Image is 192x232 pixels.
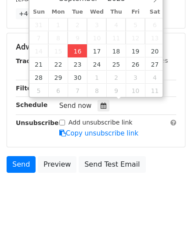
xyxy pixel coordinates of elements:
strong: Filters [16,85,38,92]
span: October 8, 2025 [87,84,106,97]
span: October 9, 2025 [106,84,126,97]
span: September 4, 2025 [106,18,126,31]
span: Sat [145,9,164,15]
span: September 17, 2025 [87,44,106,57]
span: October 5, 2025 [29,84,49,97]
span: September 16, 2025 [68,44,87,57]
span: September 27, 2025 [145,57,164,71]
span: September 10, 2025 [87,31,106,44]
span: September 24, 2025 [87,57,106,71]
span: September 30, 2025 [68,71,87,84]
span: September 15, 2025 [48,44,68,57]
span: September 20, 2025 [145,44,164,57]
span: September 5, 2025 [126,18,145,31]
a: Preview [38,156,76,173]
span: Wed [87,9,106,15]
a: +46 more [16,8,53,19]
span: September 28, 2025 [29,71,49,84]
span: October 6, 2025 [48,84,68,97]
a: Send Test Email [79,156,145,173]
span: September 12, 2025 [126,31,145,44]
span: September 21, 2025 [29,57,49,71]
strong: Tracking [16,57,45,64]
span: October 10, 2025 [126,84,145,97]
span: October 1, 2025 [87,71,106,84]
a: Send [7,156,36,173]
span: September 8, 2025 [48,31,68,44]
span: September 19, 2025 [126,44,145,57]
iframe: Chat Widget [148,190,192,232]
span: October 11, 2025 [145,84,164,97]
span: September 3, 2025 [87,18,106,31]
span: September 11, 2025 [106,31,126,44]
h5: Advanced [16,42,176,52]
span: September 18, 2025 [106,44,126,57]
span: Mon [48,9,68,15]
span: Fri [126,9,145,15]
span: October 7, 2025 [68,84,87,97]
span: August 31, 2025 [29,18,49,31]
a: Copy unsubscribe link [59,129,138,137]
span: October 4, 2025 [145,71,164,84]
span: September 2, 2025 [68,18,87,31]
label: Add unsubscribe link [69,118,133,127]
span: Sun [29,9,49,15]
span: September 9, 2025 [68,31,87,44]
span: September 13, 2025 [145,31,164,44]
strong: Unsubscribe [16,119,59,126]
span: September 29, 2025 [48,71,68,84]
span: September 14, 2025 [29,44,49,57]
span: September 7, 2025 [29,31,49,44]
span: September 26, 2025 [126,57,145,71]
span: September 6, 2025 [145,18,164,31]
span: September 23, 2025 [68,57,87,71]
span: October 3, 2025 [126,71,145,84]
span: Send now [59,102,92,110]
span: September 22, 2025 [48,57,68,71]
span: Thu [106,9,126,15]
span: October 2, 2025 [106,71,126,84]
strong: Schedule [16,101,47,108]
span: September 1, 2025 [48,18,68,31]
span: September 25, 2025 [106,57,126,71]
span: Tue [68,9,87,15]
